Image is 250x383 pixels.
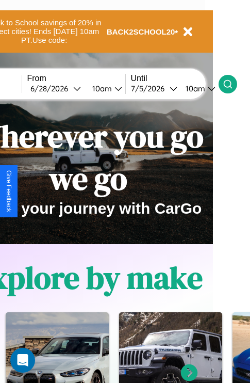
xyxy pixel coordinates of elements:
button: 10am [177,83,219,94]
b: BACK2SCHOOL20 [107,27,175,36]
div: Give Feedback [5,170,12,212]
div: 10am [180,84,208,93]
button: 6/28/2026 [27,83,84,94]
div: 7 / 5 / 2026 [131,84,170,93]
div: Open Intercom Messenger [10,348,35,373]
button: 10am [84,83,125,94]
div: 6 / 28 / 2026 [30,84,73,93]
div: 10am [87,84,114,93]
label: From [27,74,125,83]
label: Until [131,74,219,83]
